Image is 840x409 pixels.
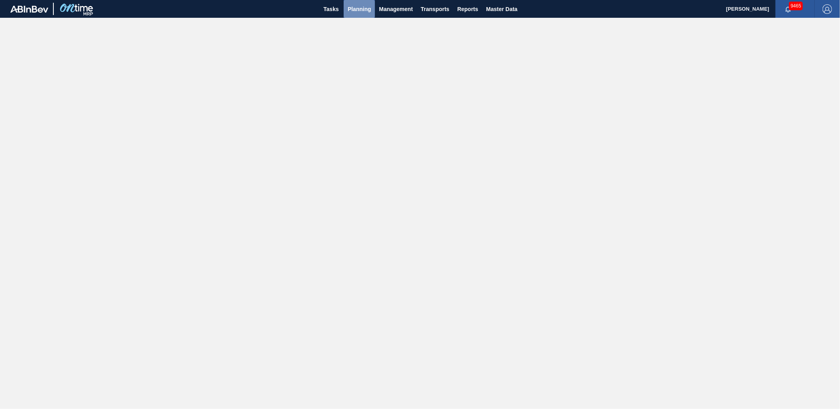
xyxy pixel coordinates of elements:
[10,6,48,13] img: TNhmsLtSVTkK8tSr43FrP2fwEKptu5GPRR3wAAAABJRU5ErkJggg==
[348,4,371,14] span: Planning
[457,4,478,14] span: Reports
[776,4,801,15] button: Notifications
[322,4,340,14] span: Tasks
[823,4,832,14] img: Logout
[486,4,517,14] span: Master Data
[421,4,449,14] span: Transports
[789,2,803,10] span: 9465
[379,4,413,14] span: Management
